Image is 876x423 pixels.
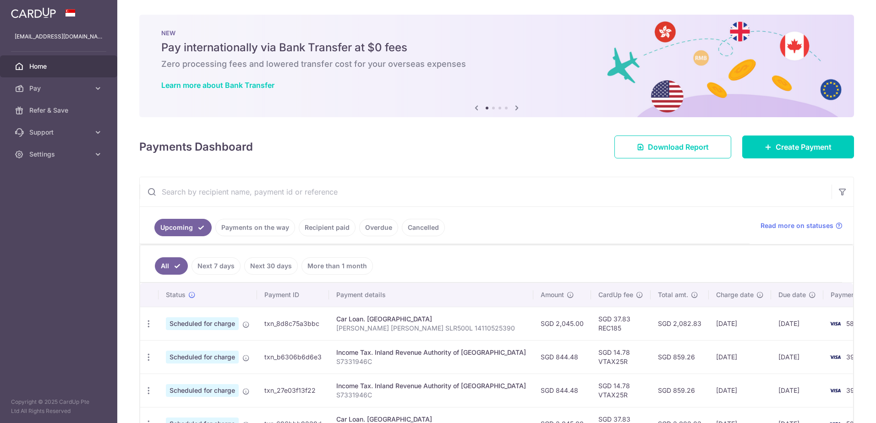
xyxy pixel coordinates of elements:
[591,340,651,374] td: SGD 14.78 VTAX25R
[257,307,329,340] td: txn_8d8c75a3bbc
[533,374,591,407] td: SGD 844.48
[215,219,295,236] a: Payments on the way
[166,290,186,299] span: Status
[846,320,862,327] span: 5869
[658,290,688,299] span: Total amt.
[29,128,90,137] span: Support
[161,29,832,37] p: NEW
[139,139,253,155] h4: Payments Dashboard
[336,390,526,400] p: S7331946C
[257,374,329,407] td: txn_27e03f13f22
[591,374,651,407] td: SGD 14.78 VTAX25R
[826,352,844,363] img: Bank Card
[614,136,731,158] a: Download Report
[761,221,833,230] span: Read more on statuses
[299,219,356,236] a: Recipient paid
[761,221,843,230] a: Read more on statuses
[140,177,832,206] input: Search by recipient name, payment id or reference
[651,374,709,407] td: SGD 859.26
[139,15,854,117] img: Bank transfer banner
[709,340,771,374] td: [DATE]
[771,340,823,374] td: [DATE]
[771,307,823,340] td: [DATE]
[11,7,56,18] img: CardUp
[826,385,844,396] img: Bank Card
[591,307,651,340] td: SGD 37.83 REC185
[166,384,239,397] span: Scheduled for charge
[533,307,591,340] td: SGD 2,045.00
[846,386,863,394] span: 3908
[716,290,754,299] span: Charge date
[826,318,844,329] img: Bank Card
[15,32,103,41] p: [EMAIL_ADDRESS][DOMAIN_NAME]
[29,106,90,115] span: Refer & Save
[402,219,445,236] a: Cancelled
[257,340,329,374] td: txn_b6306b6d6e3
[166,351,239,363] span: Scheduled for charge
[651,340,709,374] td: SGD 859.26
[598,290,633,299] span: CardUp fee
[709,374,771,407] td: [DATE]
[192,257,241,275] a: Next 7 days
[742,136,854,158] a: Create Payment
[648,141,709,152] span: Download Report
[301,257,373,275] a: More than 1 month
[244,257,298,275] a: Next 30 days
[161,59,832,70] h6: Zero processing fees and lowered transfer cost for your overseas expenses
[29,150,90,159] span: Settings
[359,219,398,236] a: Overdue
[257,283,329,307] th: Payment ID
[155,257,188,275] a: All
[154,219,212,236] a: Upcoming
[778,290,806,299] span: Due date
[336,324,526,333] p: [PERSON_NAME] [PERSON_NAME] SLR500L 14110525390
[336,315,526,324] div: Car Loan. [GEOGRAPHIC_DATA]
[161,40,832,55] h5: Pay internationally via Bank Transfer at $0 fees
[336,357,526,366] p: S7331946C
[541,290,564,299] span: Amount
[846,353,863,361] span: 3908
[29,62,90,71] span: Home
[166,317,239,330] span: Scheduled for charge
[651,307,709,340] td: SGD 2,082.83
[161,81,274,90] a: Learn more about Bank Transfer
[776,141,832,152] span: Create Payment
[336,348,526,357] div: Income Tax. Inland Revenue Authority of [GEOGRAPHIC_DATA]
[533,340,591,374] td: SGD 844.48
[29,84,90,93] span: Pay
[771,374,823,407] td: [DATE]
[709,307,771,340] td: [DATE]
[336,381,526,390] div: Income Tax. Inland Revenue Authority of [GEOGRAPHIC_DATA]
[329,283,533,307] th: Payment details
